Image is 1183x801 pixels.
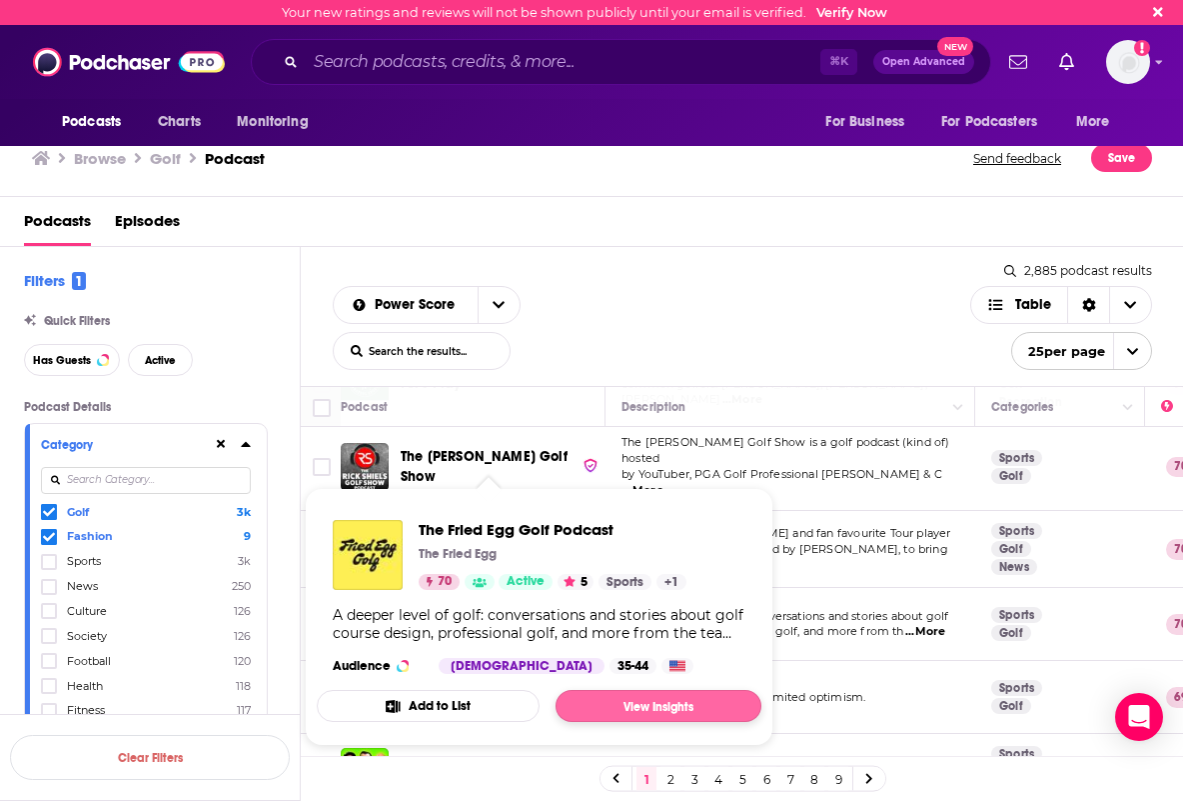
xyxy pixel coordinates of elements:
span: Quick Filters [44,314,110,328]
span: Charts [158,108,201,136]
span: 126 [234,629,251,643]
span: Active [145,355,176,366]
a: News [991,559,1037,575]
span: For Business [825,108,904,136]
div: 35-44 [609,658,656,674]
span: Health [67,679,103,693]
button: Active [128,344,193,376]
span: The [PERSON_NAME] Golf Show [401,448,568,485]
span: Football [67,654,111,668]
button: open menu [223,103,334,141]
a: The Fried Egg Golf Podcast [419,520,686,539]
span: 9 [244,529,251,543]
a: The [PERSON_NAME] Golf Show [401,447,598,487]
a: 7 [780,767,800,791]
input: Search Category... [41,467,251,494]
span: 126 [234,604,251,618]
a: Sports [991,680,1042,696]
img: User Profile [1106,40,1150,84]
span: 1 [72,272,86,290]
span: New [937,37,973,56]
a: Golf [991,625,1031,641]
a: Show notifications dropdown [1001,45,1035,79]
button: Show profile menu [1106,40,1150,84]
div: Description [621,395,685,419]
button: Choose View [970,286,1153,324]
a: 8 [804,767,824,791]
a: Browse [74,149,126,168]
a: Charts [145,103,213,141]
a: Golf [991,698,1031,714]
button: Clear Filters [10,735,290,780]
a: +1 [656,574,686,590]
span: Episodes [115,205,180,246]
button: open menu [1011,332,1152,370]
span: Monitoring [237,108,308,136]
a: Podchaser - Follow, Share and Rate Podcasts [33,43,225,81]
span: Toggle select row [313,458,331,476]
span: More [1076,108,1110,136]
span: Table [1015,298,1051,312]
span: 3k [237,505,251,519]
button: open menu [48,103,147,141]
span: For Podcasters [941,108,1037,136]
a: The Rick Shiels Golf Show [341,443,389,491]
span: Logged in as bgast63 [1106,40,1150,84]
a: 70 [419,574,460,590]
button: open menu [928,103,1066,141]
span: Active [507,572,545,592]
span: 3k [238,554,251,568]
a: Sports [991,607,1042,623]
span: 120 [234,654,251,668]
div: Sort Direction [1067,287,1109,323]
span: Power Score [375,298,462,312]
h2: Filters [24,271,86,290]
span: Podcasts [62,108,121,136]
a: 3 [684,767,704,791]
span: ⌘ K [820,49,857,75]
button: open menu [478,287,520,323]
input: Search podcasts, credits, & more... [306,46,820,78]
div: 2,885 podcast results [1004,263,1152,278]
span: Fashion [67,529,113,543]
button: open menu [1062,103,1135,141]
img: verified Badge [583,457,598,474]
span: Open Advanced [882,57,965,67]
a: 5 [732,767,752,791]
a: Active [499,574,553,590]
button: Column Actions [946,396,970,420]
a: 4 [708,767,728,791]
span: Sports [67,554,101,568]
div: A deeper level of golf: conversations and stories about golf course design, professional golf, an... [333,606,745,642]
div: Open Intercom Messenger [1115,693,1163,741]
span: ...More [905,624,945,640]
h1: Golf [150,149,181,168]
a: Show notifications dropdown [1051,45,1082,79]
a: Golf [991,468,1031,484]
div: Your new ratings and reviews will not be shown publicly until your email is verified. [282,5,887,20]
span: 70 [438,572,452,592]
span: 117 [237,703,251,717]
span: Broadcaster [PERSON_NAME] and fan favourite Tour player [621,526,950,540]
a: Sports [598,574,651,590]
button: Open AdvancedNew [873,50,974,74]
a: 1 [636,767,656,791]
span: News [67,579,98,593]
span: Fitness [67,703,105,717]
a: Sports [991,523,1042,539]
a: 9 [828,767,848,791]
a: View Insights [556,690,761,722]
a: Podcasts [24,205,91,246]
span: course design, professional golf, and more from th [621,624,904,638]
button: Category [41,432,213,457]
div: [DEMOGRAPHIC_DATA] [439,658,604,674]
span: [PERSON_NAME] are joined by [PERSON_NAME], to bring [621,542,948,556]
button: 5 [558,574,593,590]
a: 6 [756,767,776,791]
a: Verify Now [816,5,887,20]
button: Send feedback [967,144,1067,172]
